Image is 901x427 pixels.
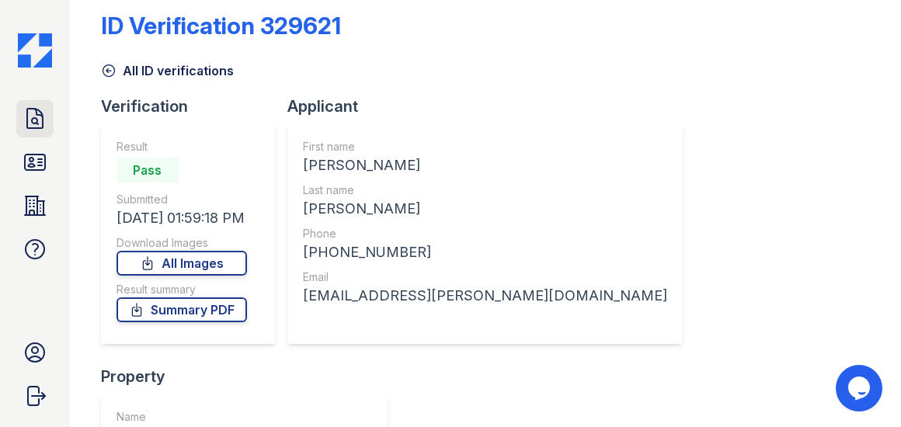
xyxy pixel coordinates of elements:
[303,198,667,220] div: [PERSON_NAME]
[18,33,52,68] img: CE_Icon_Blue-c292c112584629df590d857e76928e9f676e5b41ef8f769ba2f05ee15b207248.png
[836,365,885,411] iframe: chat widget
[101,95,287,117] div: Verification
[101,366,400,387] div: Property
[117,282,247,297] div: Result summary
[303,182,667,198] div: Last name
[117,192,247,207] div: Submitted
[303,154,667,176] div: [PERSON_NAME]
[303,269,667,285] div: Email
[117,235,247,251] div: Download Images
[287,95,695,117] div: Applicant
[117,207,247,229] div: [DATE] 01:59:18 PM
[117,409,372,425] div: Name
[303,226,667,241] div: Phone
[117,158,179,182] div: Pass
[303,139,667,154] div: First name
[101,61,234,80] a: All ID verifications
[117,139,247,154] div: Result
[303,241,667,263] div: [PHONE_NUMBER]
[117,297,247,322] a: Summary PDF
[101,12,341,40] div: ID Verification 329621
[117,251,247,276] a: All Images
[303,285,667,307] div: [EMAIL_ADDRESS][PERSON_NAME][DOMAIN_NAME]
